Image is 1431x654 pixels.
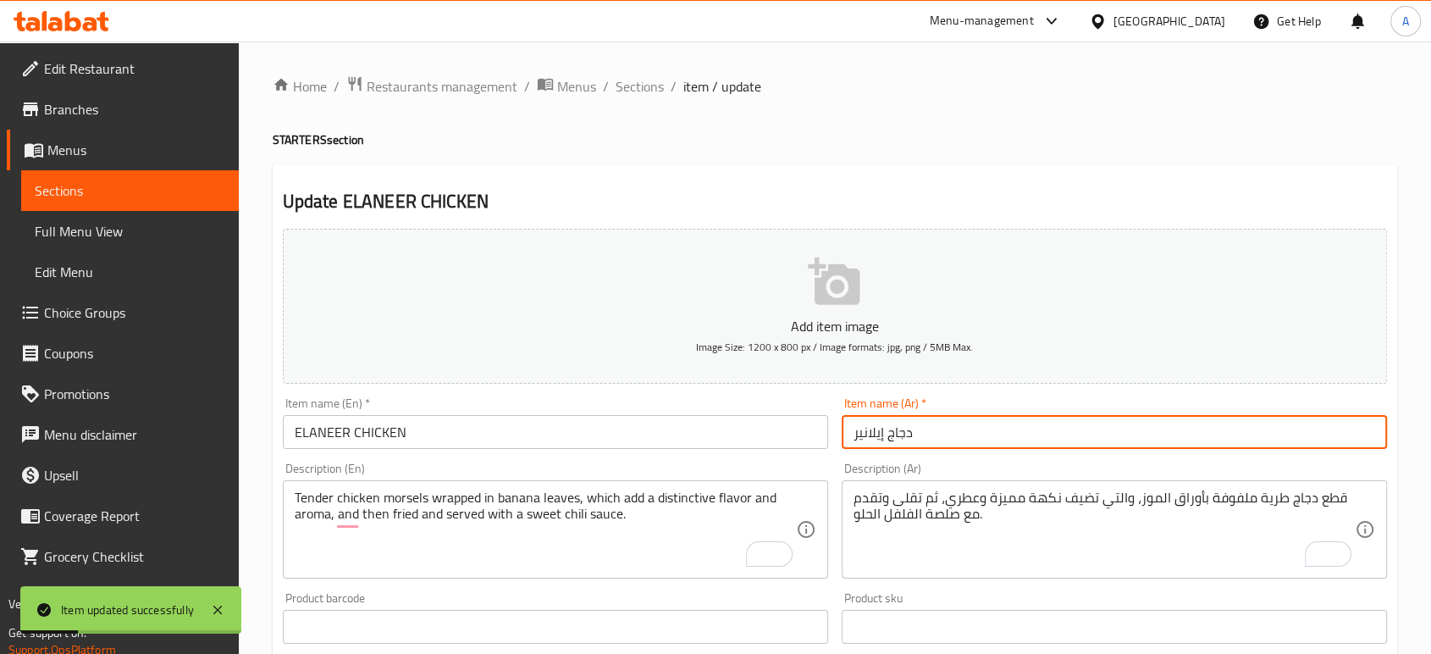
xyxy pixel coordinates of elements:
[854,490,1355,570] textarea: To enrich screen reader interactions, please activate Accessibility in Grammarly extension settings
[44,99,225,119] span: Branches
[35,180,225,201] span: Sections
[334,76,340,97] li: /
[7,292,239,333] a: Choice Groups
[273,131,1397,148] h4: STARTERS section
[295,490,796,570] textarea: To enrich screen reader interactions, please activate Accessibility in Grammarly extension settings
[309,316,1361,336] p: Add item image
[367,76,517,97] span: Restaurants management
[1113,12,1225,30] div: [GEOGRAPHIC_DATA]
[47,140,225,160] span: Menus
[8,593,50,615] span: Version:
[930,11,1034,31] div: Menu-management
[616,76,664,97] a: Sections
[44,302,225,323] span: Choice Groups
[273,76,327,97] a: Home
[61,601,194,619] div: Item updated successfully
[7,89,239,130] a: Branches
[44,465,225,485] span: Upsell
[283,229,1387,384] button: Add item imageImage Size: 1200 x 800 px / Image formats: jpg, png / 5MB Max.
[21,211,239,252] a: Full Menu View
[696,337,973,357] span: Image Size: 1200 x 800 px / Image formats: jpg, png / 5MB Max.
[7,374,239,414] a: Promotions
[8,622,86,644] span: Get support on:
[7,48,239,89] a: Edit Restaurant
[683,76,761,97] span: item / update
[7,130,239,170] a: Menus
[21,252,239,292] a: Edit Menu
[35,262,225,282] span: Edit Menu
[524,76,530,97] li: /
[671,76,677,97] li: /
[44,424,225,445] span: Menu disclaimer
[7,333,239,374] a: Coupons
[283,610,828,644] input: Please enter product barcode
[1402,12,1409,30] span: A
[7,414,239,455] a: Menu disclaimer
[842,415,1387,449] input: Enter name Ar
[44,58,225,79] span: Edit Restaurant
[283,415,828,449] input: Enter name En
[557,76,596,97] span: Menus
[44,506,225,526] span: Coverage Report
[283,189,1387,214] h2: Update ELANEER CHICKEN
[7,496,239,536] a: Coverage Report
[44,384,225,404] span: Promotions
[7,455,239,496] a: Upsell
[7,536,239,577] a: Grocery Checklist
[842,610,1387,644] input: Please enter product sku
[273,75,1397,97] nav: breadcrumb
[35,221,225,241] span: Full Menu View
[44,343,225,363] span: Coupons
[346,75,517,97] a: Restaurants management
[21,170,239,211] a: Sections
[44,546,225,567] span: Grocery Checklist
[537,75,596,97] a: Menus
[603,76,609,97] li: /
